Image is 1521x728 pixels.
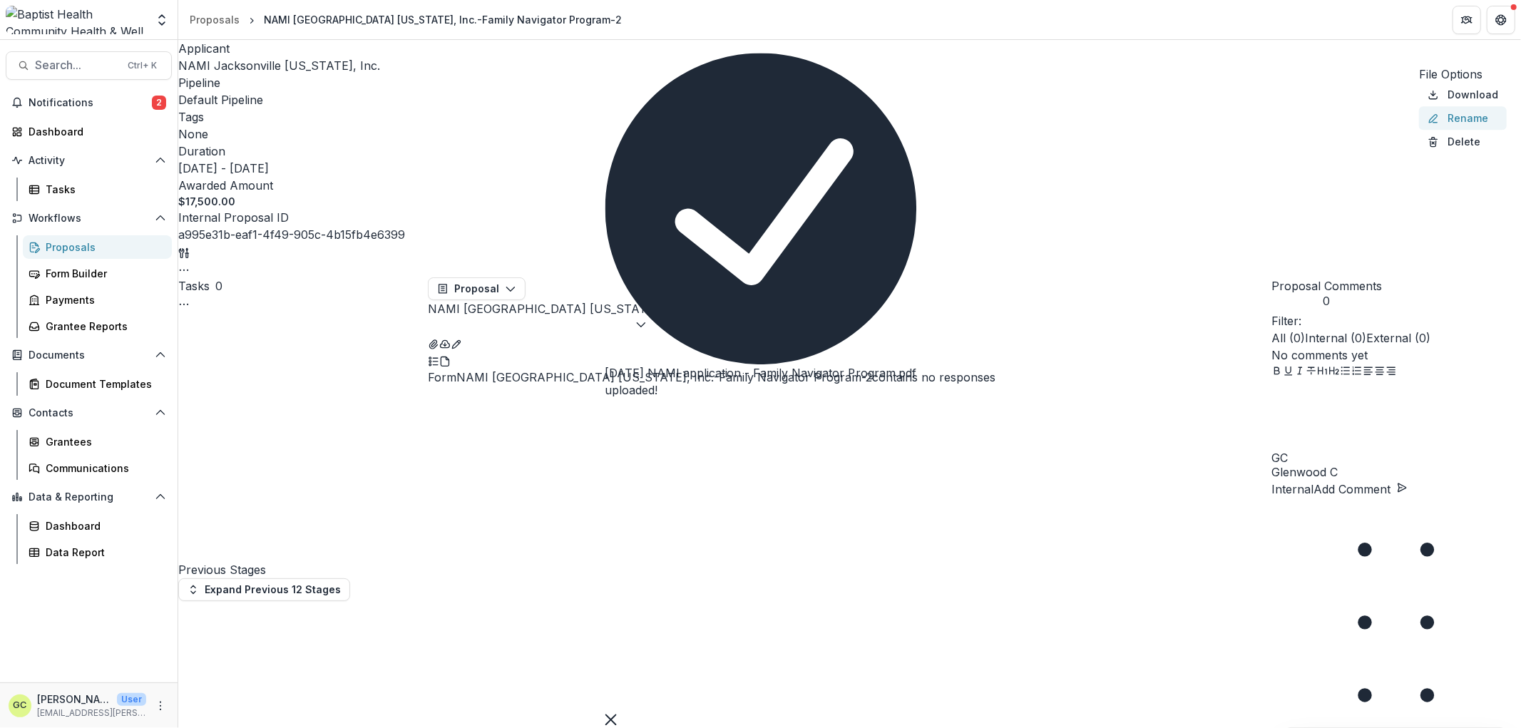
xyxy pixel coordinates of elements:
p: Form NAMI [GEOGRAPHIC_DATA] [US_STATE], Inc.-Family Navigator Program-2 contains no responses [428,369,1271,386]
span: Workflows [29,212,149,225]
p: Filter: [1271,312,1521,329]
span: All ( 0 ) [1271,331,1305,345]
button: Align Left [1363,364,1374,381]
p: $17,500.00 [178,194,235,209]
div: Grantees [46,434,160,449]
h3: Tasks [178,277,210,294]
span: NAMI Jacksonville [US_STATE], Inc. [178,58,380,73]
button: Heading 2 [1328,364,1340,381]
button: Partners [1453,6,1481,34]
span: Proposal [454,283,499,295]
button: Align Right [1386,364,1397,381]
img: Baptist Health Community Health & Well Being logo [6,6,146,34]
span: Activity [29,155,149,167]
span: Search... [35,58,119,72]
p: Internal [1271,481,1313,498]
button: Open Contacts [6,401,172,424]
button: Proposal Comments [1271,277,1382,308]
button: Edit as form [451,334,462,352]
span: Data & Reporting [29,491,149,503]
p: Duration [178,143,225,160]
div: Glenwood Charles [14,701,27,710]
button: Expand Previous 12 Stages [178,578,350,601]
p: Internal Proposal ID [178,209,289,226]
button: Open Data & Reporting [6,486,172,508]
span: 0 [1271,294,1382,308]
p: Default Pipeline [178,91,263,108]
button: Open Workflows [6,207,172,230]
div: Communications [46,461,160,476]
button: Align Center [1374,364,1386,381]
button: Open Activity [6,149,172,172]
p: [PERSON_NAME] [37,692,111,707]
div: Document Templates [46,376,160,391]
button: Bullet List [1340,364,1351,381]
span: 0 [215,279,222,293]
button: PDF view [439,352,451,369]
p: a995e31b-eaf1-4f49-905c-4b15fb4e6399 [178,226,405,243]
div: Tasks [46,182,160,197]
button: Get Help [1487,6,1515,34]
p: Applicant [178,40,230,57]
span: Documents [29,349,149,362]
button: More [152,697,169,714]
div: Dashboard [29,124,160,139]
button: Italicize [1294,364,1306,381]
span: NAMI [GEOGRAPHIC_DATA] [US_STATE], Inc.-Family Navigator Program-2 [428,302,844,316]
button: Heading 1 [1317,364,1328,381]
span: External ( 0 ) [1366,331,1430,345]
p: [DATE] - [DATE] [178,160,269,177]
div: Glenwood Charles [1271,452,1521,463]
div: Proposals [190,12,240,27]
nav: breadcrumb [184,9,628,30]
button: View Attached Files [428,334,439,352]
button: Open entity switcher [152,6,172,34]
p: Tags [178,108,204,125]
span: 1 [844,302,849,316]
div: Grantee Reports [46,319,160,334]
button: Bold [1271,364,1283,381]
button: Plaintext view [428,352,439,369]
button: Ordered List [1351,364,1363,381]
p: File Options [1419,66,1507,83]
div: Data Report [46,545,160,560]
span: Notifications [29,97,152,109]
div: Proposals [46,240,160,255]
div: Payments [46,292,160,307]
p: Pipeline [178,74,220,91]
div: NAMI [GEOGRAPHIC_DATA] [US_STATE], Inc.-Family Navigator Program-2 [264,12,622,27]
button: Underline [1283,364,1294,381]
button: Open Documents [6,344,172,366]
p: [EMAIL_ADDRESS][PERSON_NAME][DOMAIN_NAME] [37,707,146,719]
p: User [117,693,146,706]
h4: Previous Stages [178,561,428,578]
span: Internal ( 0 ) [1305,331,1366,345]
div: Ctrl + K [125,58,160,73]
button: Strike [1306,364,1317,381]
p: Awarded Amount [178,177,273,194]
div: Form Builder [46,266,160,281]
button: Add Comment [1313,481,1408,498]
span: Contacts [29,407,149,419]
span: 2 [152,96,166,110]
p: Glenwood C [1271,463,1521,481]
p: No comments yet [1271,347,1521,364]
p: None [178,125,208,143]
button: Toggle View Cancelled Tasks [178,294,190,312]
div: Dashboard [46,518,160,533]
